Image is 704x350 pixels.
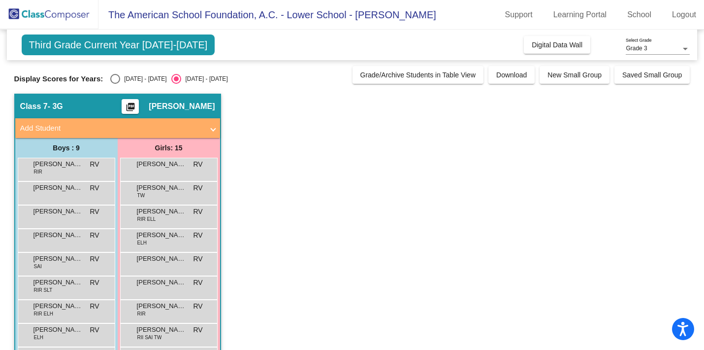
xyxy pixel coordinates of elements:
span: RV [193,278,202,288]
span: RV [90,254,99,264]
span: Display Scores for Years: [14,74,103,83]
span: [PERSON_NAME] [137,325,186,335]
span: Saved Small Group [622,71,682,79]
button: Download [488,66,535,84]
span: [PERSON_NAME] [33,278,83,287]
span: RV [90,301,99,312]
a: Learning Portal [545,7,615,23]
span: [PERSON_NAME] [137,254,186,264]
span: RIR SLT [34,286,53,294]
span: RV [90,325,99,335]
button: New Small Group [540,66,609,84]
span: [PERSON_NAME] [149,102,215,111]
span: [PERSON_NAME] [137,183,186,193]
span: RV [193,325,202,335]
span: [PERSON_NAME] [33,230,83,240]
mat-expansion-panel-header: Add Student [15,118,220,138]
span: The American School Foundation, A.C. - Lower School - [PERSON_NAME] [98,7,436,23]
span: Digital Data Wall [532,41,582,49]
span: ELH [137,239,147,246]
span: [PERSON_NAME] [137,207,186,216]
span: RV [193,230,202,241]
a: School [619,7,659,23]
span: RV [193,183,202,193]
span: [PERSON_NAME] [33,254,83,264]
span: ELH [34,334,43,341]
span: [PERSON_NAME] [33,183,83,193]
div: [DATE] - [DATE] [181,74,227,83]
span: RV [90,183,99,193]
span: RV [90,159,99,170]
div: Boys : 9 [15,138,118,158]
a: Support [497,7,541,23]
span: RV [90,230,99,241]
span: RIR [34,168,42,175]
mat-panel-title: Add Student [20,123,203,134]
button: Digital Data Wall [524,36,590,54]
span: RII SAI TW [137,334,162,341]
span: [PERSON_NAME] [33,207,83,216]
span: Grade 3 [626,45,647,52]
span: RV [90,207,99,217]
span: RIR ELL [137,215,156,223]
span: - 3G [48,102,63,111]
span: [PERSON_NAME] [137,278,186,287]
button: Print Students Details [122,99,139,114]
span: [PERSON_NAME] [137,301,186,311]
span: RIR [137,310,146,317]
mat-radio-group: Select an option [110,74,227,84]
mat-icon: picture_as_pdf [125,102,136,116]
a: Logout [664,7,704,23]
span: New Small Group [547,71,602,79]
div: Girls: 15 [118,138,220,158]
span: Grade/Archive Students in Table View [360,71,476,79]
span: Third Grade Current Year [DATE]-[DATE] [22,35,215,55]
span: RV [193,207,202,217]
span: [PERSON_NAME] [137,159,186,169]
span: RV [90,278,99,288]
span: SAI [34,263,42,270]
span: [PERSON_NAME] [33,159,83,169]
button: Saved Small Group [614,66,690,84]
span: RV [193,159,202,170]
span: TW [137,192,145,199]
span: RV [193,254,202,264]
div: [DATE] - [DATE] [120,74,166,83]
span: Class 7 [20,102,48,111]
span: [PERSON_NAME] [33,325,83,335]
span: RV [193,301,202,312]
span: Download [496,71,527,79]
span: [PERSON_NAME] [137,230,186,240]
span: [PERSON_NAME] [33,301,83,311]
button: Grade/Archive Students in Table View [352,66,484,84]
span: RIR ELH [34,310,53,317]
